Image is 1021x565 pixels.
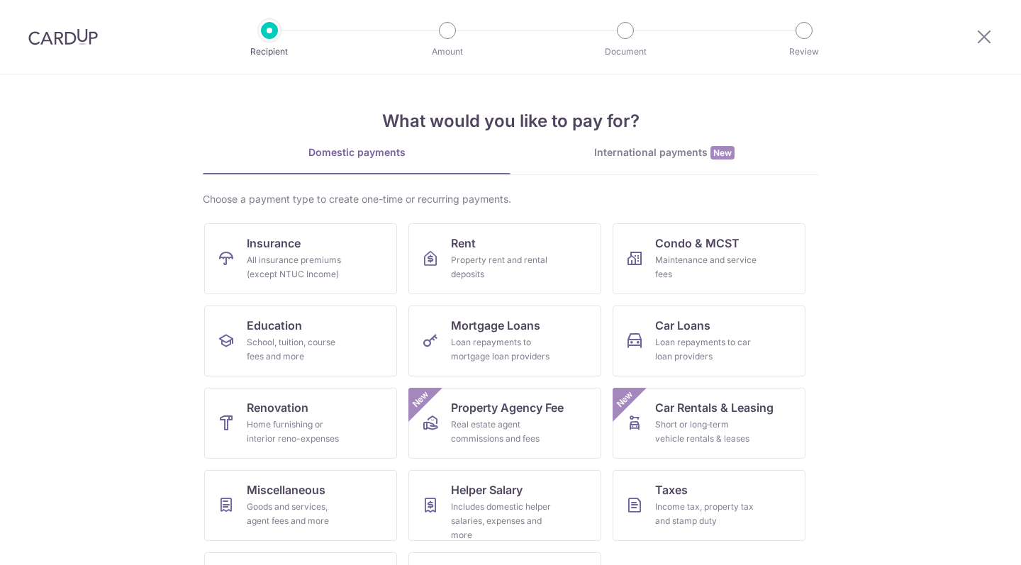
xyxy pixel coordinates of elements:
div: International payments [510,145,818,160]
div: Short or long‑term vehicle rentals & leases [655,418,757,446]
span: New [710,146,735,160]
span: Renovation [247,399,308,416]
a: InsuranceAll insurance premiums (except NTUC Income) [204,223,397,294]
a: EducationSchool, tuition, course fees and more [204,306,397,376]
a: Mortgage LoansLoan repayments to mortgage loan providers [408,306,601,376]
span: Education [247,317,302,334]
a: Property Agency FeeReal estate agent commissions and feesNew [408,388,601,459]
a: Car LoansLoan repayments to car loan providers [613,306,805,376]
span: Condo & MCST [655,235,740,252]
h4: What would you like to pay for? [203,108,818,134]
a: RenovationHome furnishing or interior reno-expenses [204,388,397,459]
p: Review [752,45,857,59]
span: New [409,388,433,411]
span: Taxes [655,481,688,498]
a: RentProperty rent and rental deposits [408,223,601,294]
span: Mortgage Loans [451,317,540,334]
p: Recipient [217,45,322,59]
span: Miscellaneous [247,481,325,498]
div: Property rent and rental deposits [451,253,553,281]
span: Car Loans [655,317,710,334]
div: Goods and services, agent fees and more [247,500,349,528]
a: Helper SalaryIncludes domestic helper salaries, expenses and more [408,470,601,541]
img: CardUp [28,28,98,45]
div: School, tuition, course fees and more [247,335,349,364]
p: Amount [395,45,500,59]
a: MiscellaneousGoods and services, agent fees and more [204,470,397,541]
p: Document [573,45,678,59]
span: New [613,388,637,411]
div: Income tax, property tax and stamp duty [655,500,757,528]
div: Choose a payment type to create one-time or recurring payments. [203,192,818,206]
div: Maintenance and service fees [655,253,757,281]
div: Loan repayments to mortgage loan providers [451,335,553,364]
span: Insurance [247,235,301,252]
div: Includes domestic helper salaries, expenses and more [451,500,553,542]
div: All insurance premiums (except NTUC Income) [247,253,349,281]
div: Domestic payments [203,145,510,160]
div: Loan repayments to car loan providers [655,335,757,364]
span: Property Agency Fee [451,399,564,416]
span: Rent [451,235,476,252]
a: Condo & MCSTMaintenance and service fees [613,223,805,294]
div: Real estate agent commissions and fees [451,418,553,446]
span: Helper Salary [451,481,523,498]
a: Car Rentals & LeasingShort or long‑term vehicle rentals & leasesNew [613,388,805,459]
div: Home furnishing or interior reno-expenses [247,418,349,446]
a: TaxesIncome tax, property tax and stamp duty [613,470,805,541]
span: Car Rentals & Leasing [655,399,774,416]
